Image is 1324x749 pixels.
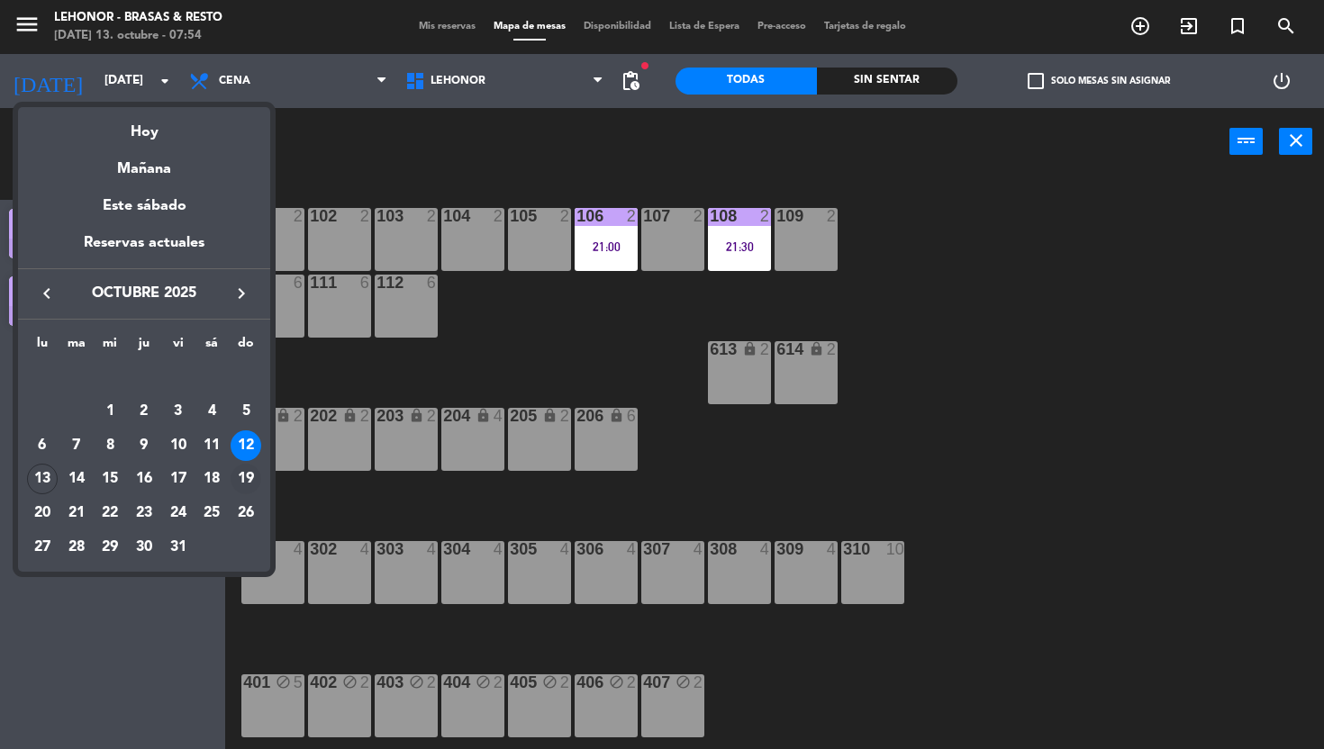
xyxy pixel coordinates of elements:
[59,429,94,463] td: 7 de octubre de 2025
[161,333,195,361] th: viernes
[161,496,195,530] td: 24 de octubre de 2025
[129,464,159,494] div: 16
[59,333,94,361] th: martes
[25,496,59,530] td: 20 de octubre de 2025
[195,462,230,496] td: 18 de octubre de 2025
[127,333,161,361] th: jueves
[229,429,263,463] td: 12 de octubre de 2025
[229,462,263,496] td: 19 de octubre de 2025
[163,532,194,563] div: 31
[231,464,261,494] div: 19
[161,530,195,564] td: 31 de octubre de 2025
[25,360,263,394] td: OCT.
[93,462,127,496] td: 15 de octubre de 2025
[25,333,59,361] th: lunes
[127,530,161,564] td: 30 de octubre de 2025
[163,464,194,494] div: 17
[196,430,227,461] div: 11
[161,429,195,463] td: 10 de octubre de 2025
[93,429,127,463] td: 8 de octubre de 2025
[95,464,125,494] div: 15
[163,498,194,528] div: 24
[231,498,261,528] div: 26
[27,532,58,563] div: 27
[196,498,227,528] div: 25
[129,532,159,563] div: 30
[95,532,125,563] div: 29
[195,496,230,530] td: 25 de octubre de 2025
[18,231,270,268] div: Reservas actuales
[27,430,58,461] div: 6
[93,496,127,530] td: 22 de octubre de 2025
[61,464,92,494] div: 14
[129,498,159,528] div: 23
[59,530,94,564] td: 28 de octubre de 2025
[195,429,230,463] td: 11 de octubre de 2025
[18,144,270,181] div: Mañana
[93,394,127,429] td: 1 de octubre de 2025
[163,430,194,461] div: 10
[63,282,225,305] span: octubre 2025
[229,333,263,361] th: domingo
[95,430,125,461] div: 8
[31,282,63,305] button: keyboard_arrow_left
[59,462,94,496] td: 14 de octubre de 2025
[195,394,230,429] td: 4 de octubre de 2025
[127,496,161,530] td: 23 de octubre de 2025
[25,462,59,496] td: 13 de octubre de 2025
[59,496,94,530] td: 21 de octubre de 2025
[61,532,92,563] div: 28
[229,496,263,530] td: 26 de octubre de 2025
[27,464,58,494] div: 13
[95,396,125,427] div: 1
[161,462,195,496] td: 17 de octubre de 2025
[161,394,195,429] td: 3 de octubre de 2025
[95,498,125,528] div: 22
[163,396,194,427] div: 3
[127,394,161,429] td: 2 de octubre de 2025
[196,396,227,427] div: 4
[93,530,127,564] td: 29 de octubre de 2025
[225,282,258,305] button: keyboard_arrow_right
[129,396,159,427] div: 2
[36,283,58,304] i: keyboard_arrow_left
[231,283,252,304] i: keyboard_arrow_right
[25,530,59,564] td: 27 de octubre de 2025
[129,430,159,461] div: 9
[127,462,161,496] td: 16 de octubre de 2025
[27,498,58,528] div: 20
[93,333,127,361] th: miércoles
[61,498,92,528] div: 21
[231,430,261,461] div: 12
[231,396,261,427] div: 5
[61,430,92,461] div: 7
[18,107,270,144] div: Hoy
[127,429,161,463] td: 9 de octubre de 2025
[229,394,263,429] td: 5 de octubre de 2025
[18,181,270,231] div: Este sábado
[195,333,230,361] th: sábado
[25,429,59,463] td: 6 de octubre de 2025
[196,464,227,494] div: 18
